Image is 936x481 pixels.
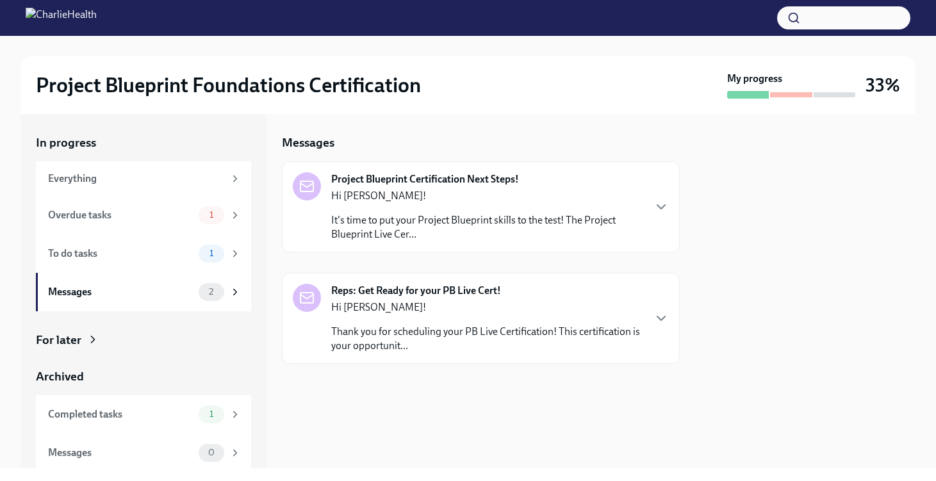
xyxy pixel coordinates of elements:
[36,72,421,98] h2: Project Blueprint Foundations Certification
[202,210,221,220] span: 1
[36,395,251,434] a: Completed tasks1
[48,247,193,261] div: To do tasks
[201,287,221,297] span: 2
[202,249,221,258] span: 1
[26,8,97,28] img: CharlieHealth
[331,172,519,186] strong: Project Blueprint Certification Next Steps!
[36,332,81,348] div: For later
[201,448,222,457] span: 0
[727,72,782,86] strong: My progress
[48,446,193,460] div: Messages
[48,208,193,222] div: Overdue tasks
[36,135,251,151] a: In progress
[202,409,221,419] span: 1
[331,213,643,241] p: It's time to put your Project Blueprint skills to the test! The Project Blueprint Live Cer...
[282,135,334,151] h5: Messages
[36,234,251,273] a: To do tasks1
[36,368,251,385] a: Archived
[866,74,900,97] h3: 33%
[331,300,643,314] p: Hi [PERSON_NAME]!
[36,434,251,472] a: Messages0
[331,325,643,353] p: Thank you for scheduling your PB Live Certification! This certification is your opportunit...
[36,273,251,311] a: Messages2
[36,196,251,234] a: Overdue tasks1
[48,407,193,421] div: Completed tasks
[36,332,251,348] a: For later
[331,284,501,298] strong: Reps: Get Ready for your PB Live Cert!
[36,161,251,196] a: Everything
[48,172,224,186] div: Everything
[48,285,193,299] div: Messages
[331,189,643,203] p: Hi [PERSON_NAME]!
